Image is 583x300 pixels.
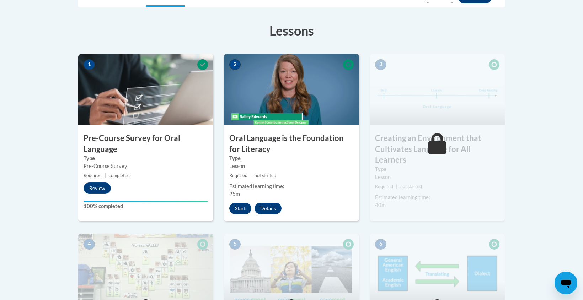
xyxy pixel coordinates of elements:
[375,193,499,201] div: Estimated learning time:
[375,165,499,173] label: Type
[400,184,422,189] span: not started
[255,203,282,214] button: Details
[229,154,354,162] label: Type
[229,203,251,214] button: Start
[84,239,95,250] span: 4
[224,54,359,125] img: Course Image
[84,182,111,194] button: Review
[84,162,208,170] div: Pre-Course Survey
[370,133,505,165] h3: Creating an Environment that Cultivates Language for All Learners
[255,173,276,178] span: not started
[375,239,386,250] span: 6
[78,22,505,39] h3: Lessons
[375,184,393,189] span: Required
[78,133,213,155] h3: Pre-Course Survey for Oral Language
[229,162,354,170] div: Lesson
[224,133,359,155] h3: Oral Language is the Foundation for Literacy
[396,184,397,189] span: |
[375,59,386,70] span: 3
[105,173,106,178] span: |
[84,202,208,210] label: 100% completed
[250,173,252,178] span: |
[229,182,354,190] div: Estimated learning time:
[229,173,247,178] span: Required
[555,272,577,294] iframe: Button to launch messaging window
[109,173,130,178] span: completed
[375,202,386,208] span: 40m
[229,239,241,250] span: 5
[375,173,499,181] div: Lesson
[84,154,208,162] label: Type
[84,59,95,70] span: 1
[370,54,505,125] img: Course Image
[84,173,102,178] span: Required
[229,191,240,197] span: 25m
[229,59,241,70] span: 2
[78,54,213,125] img: Course Image
[84,201,208,202] div: Your progress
